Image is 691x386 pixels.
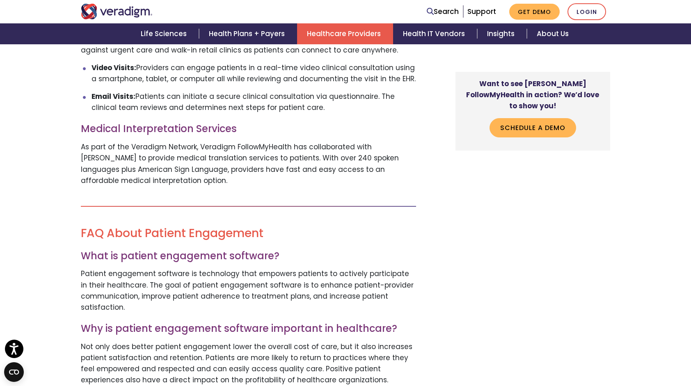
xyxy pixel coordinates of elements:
a: Insights [477,23,527,44]
a: About Us [527,23,579,44]
h2: FAQ About Patient Engagement [81,226,416,240]
iframe: Drift Chat Widget [533,327,681,376]
a: Healthcare Providers [297,23,393,44]
p: As part of the Veradigm Network, Veradigm FollowMyHealth has collaborated with [PERSON_NAME] to p... [81,142,416,186]
a: Health Plans + Payers [199,23,297,44]
strong: Video Visits: [92,63,136,73]
button: Open CMP widget [4,362,24,382]
h3: Medical Interpretation Services [81,123,416,135]
h3: What is patient engagement software? [81,250,416,262]
a: Support [467,7,496,16]
p: Providers can engage patients in a real-time video clinical consultation using a smartphone, tabl... [92,62,416,85]
p: Patients can initiate a secure clinical consultation via questionnaire. The clinical team reviews... [92,91,416,113]
a: Schedule a Demo [490,119,576,137]
a: Health IT Vendors [393,23,477,44]
a: Life Sciences [131,23,199,44]
p: Not only does better patient engagement lower the overall cost of care, but it also increases pat... [81,341,416,386]
p: Patient engagement software is technology that empowers patients to actively participate in their... [81,268,416,313]
img: Veradigm logo [81,4,153,19]
strong: Want to see [PERSON_NAME] FollowMyHealth in action? We’d love to show you! [466,79,599,111]
a: Get Demo [509,4,560,20]
a: Search [427,6,459,17]
strong: Email Visits: [92,91,135,101]
a: Login [567,3,606,20]
h3: Why is patient engagement software important in healthcare? [81,323,416,335]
